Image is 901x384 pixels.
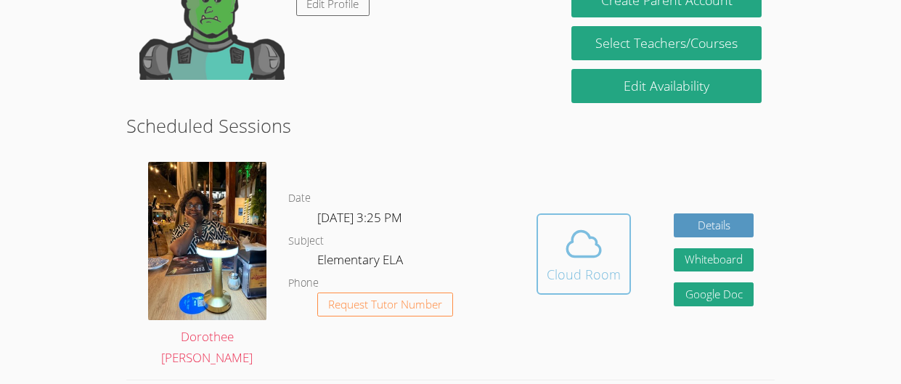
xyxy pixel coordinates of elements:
[674,213,754,237] a: Details
[674,248,754,272] button: Whiteboard
[126,112,775,139] h2: Scheduled Sessions
[288,274,319,293] dt: Phone
[571,69,762,103] a: Edit Availability
[317,250,406,274] dd: Elementary ELA
[547,264,621,285] div: Cloud Room
[288,232,324,250] dt: Subject
[148,162,266,369] a: Dorothee [PERSON_NAME]
[148,162,266,320] img: IMG_8217.jpeg
[537,213,631,295] button: Cloud Room
[288,189,311,208] dt: Date
[317,209,402,226] span: [DATE] 3:25 PM
[674,282,754,306] a: Google Doc
[328,299,442,310] span: Request Tutor Number
[317,293,453,316] button: Request Tutor Number
[571,26,762,60] a: Select Teachers/Courses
